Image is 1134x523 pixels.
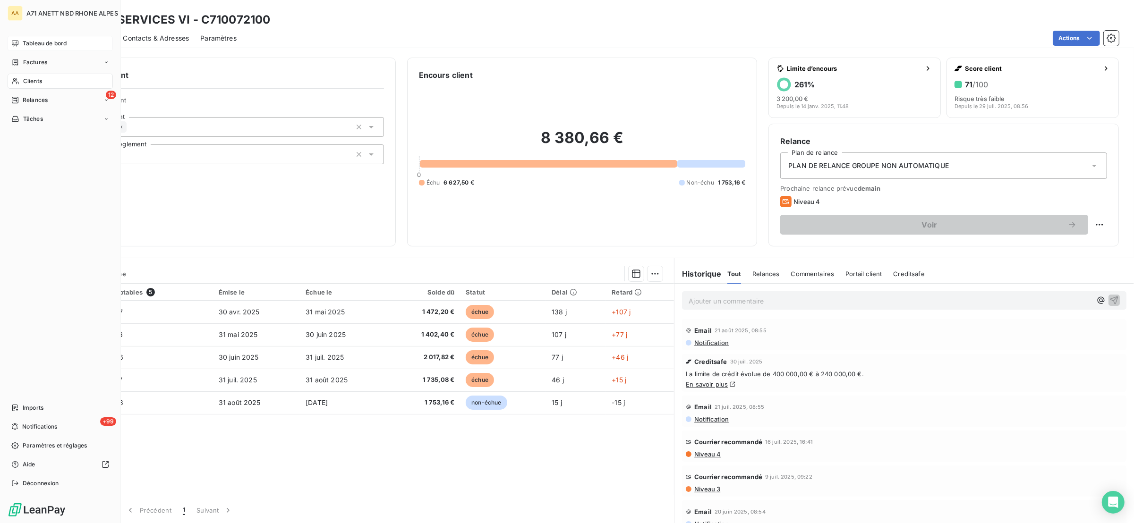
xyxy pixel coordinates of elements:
span: 31 juil. 2025 [306,353,344,361]
span: +99 [100,417,116,426]
span: Score client [965,65,1099,72]
button: Actions [1053,31,1100,46]
span: Paramètres [200,34,237,43]
span: PLAN DE RELANCE GROUPE NON AUTOMATIQUE [788,161,949,170]
span: Niveau 4 [693,450,721,458]
span: Courrier recommandé [694,473,762,481]
div: Échue le [306,288,381,296]
span: Notification [693,415,729,423]
span: -15 j [612,398,625,406]
span: 16 juil. 2025, 16:41 [765,439,813,445]
span: Risque très faible [955,95,1005,102]
h6: Informations client [57,69,384,81]
button: Limite d’encours261%3 200,00 €Depuis le 14 janv. 2025, 11:48 [768,58,941,118]
span: 30 juil. 2025 [730,359,763,364]
span: Non-échu [687,178,714,187]
span: Contacts & Adresses [123,34,189,43]
span: Paramètres et réglages [23,441,87,450]
span: Échu [426,178,440,187]
h6: 71 [965,80,988,89]
button: Précédent [120,500,177,520]
span: 20 juin 2025, 08:54 [715,509,766,515]
span: 1 [183,506,185,515]
span: Courrier recommandé [694,438,762,446]
img: Logo LeanPay [8,502,66,517]
span: 1 402,40 € [393,330,455,339]
h6: Encours client [419,69,473,81]
button: Voir [780,215,1088,235]
span: Factures [23,58,47,67]
span: 31 juil. 2025 [219,376,257,384]
span: Portail client [845,270,882,278]
span: échue [466,350,494,364]
a: En savoir plus [686,380,728,388]
div: AA [8,6,23,21]
span: 15 j [552,398,562,406]
span: +15 j [612,376,626,384]
span: 2 017,82 € [393,353,455,362]
span: Notifications [22,422,57,431]
span: 31 août 2025 [219,398,261,406]
div: Retard [612,288,668,296]
span: Email [694,508,712,515]
span: +77 j [612,330,627,338]
span: 46 j [552,376,564,384]
span: échue [466,328,494,342]
span: Email [694,327,712,334]
span: Relances [752,270,779,278]
span: 1 753,16 € [718,178,746,187]
span: Depuis le 29 juil. 2025, 08:56 [955,103,1028,109]
div: Statut [466,288,540,296]
span: 31 mai 2025 [306,308,345,316]
span: 1 735,08 € [393,375,455,385]
span: 107 j [552,330,566,338]
span: 138 j [552,308,567,316]
span: Relances [23,96,48,104]
span: non-échue [466,396,507,410]
span: Creditsafe [893,270,925,278]
span: 31 mai 2025 [219,330,258,338]
span: 3 200,00 € [776,95,808,102]
span: 30 avr. 2025 [219,308,260,316]
span: Creditsafe [694,358,727,365]
span: 31 août 2025 [306,376,348,384]
span: Prochaine relance prévue [780,185,1107,192]
div: Délai [552,288,600,296]
span: 30 juin 2025 [306,330,346,338]
span: demain [858,185,881,192]
span: A71 ANETT NBD RHONE ALPES [26,9,118,17]
span: Tableau de bord [23,39,67,48]
span: Tâches [23,115,43,123]
span: [DATE] [306,398,328,406]
span: 1 753,16 € [393,398,455,407]
h6: Relance [780,135,1107,147]
span: 6 627,50 € [443,178,474,187]
span: Aide [23,460,35,469]
span: Tout [727,270,742,278]
div: Émise le [219,288,294,296]
span: Notification [693,339,729,346]
h6: 261 % [794,80,815,89]
span: Clients [23,77,42,85]
h2: 8 380,66 € [419,128,746,157]
span: Niveau 3 [693,485,720,493]
div: Solde dû [393,288,455,296]
span: Niveau 4 [793,198,820,205]
span: Email [694,403,712,411]
span: 0 [418,171,421,178]
span: +107 j [612,308,631,316]
button: Score client71/100Risque très faibleDepuis le 29 juil. 2025, 08:56 [946,58,1119,118]
span: échue [466,373,494,387]
span: La limite de crédit évolue de 400 000,00 € à 240 000,00 €. [686,370,1123,378]
span: 21 août 2025, 08:55 [715,328,767,333]
h3: LYON SERVICES VI - C710072100 [83,11,270,28]
span: +46 j [612,353,628,361]
span: /100 [972,80,988,89]
button: Suivant [191,500,239,520]
span: 12 [106,91,116,99]
span: Propriétés Client [76,96,384,110]
span: échue [466,305,494,319]
button: 1 [177,500,191,520]
span: 1 472,20 € [393,307,455,317]
input: Ajouter une valeur [127,123,134,131]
